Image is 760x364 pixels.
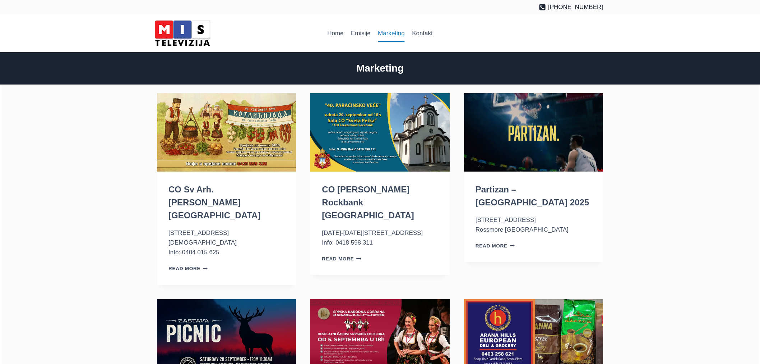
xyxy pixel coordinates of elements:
img: CO Sv Petka Rockbank VIC [310,93,449,172]
span: [PHONE_NUMBER] [548,2,603,12]
a: Read More [322,256,361,261]
a: Home [324,25,347,42]
nav: Primary [324,25,436,42]
a: CO Sv Arh. [PERSON_NAME] [GEOGRAPHIC_DATA] [168,185,260,220]
p: [STREET_ADDRESS][DEMOGRAPHIC_DATA] Info: 0404 015 625 [168,228,284,258]
h2: Marketing [157,61,603,76]
a: Marketing [374,25,408,42]
img: Partizan – Australia 2025 [464,93,603,172]
img: CO Sv Arh. Stefan Keysborough VIC [157,93,296,172]
a: [PHONE_NUMBER] [539,2,603,12]
img: MIS Television [152,18,213,49]
p: [STREET_ADDRESS] Rossmore [GEOGRAPHIC_DATA] [476,215,592,235]
a: Read More [168,266,208,271]
a: Kontakt [408,25,436,42]
p: [DATE]-[DATE][STREET_ADDRESS] Info: 0418 598 311 [322,228,438,247]
a: Emisije [347,25,374,42]
a: Read More [476,243,515,249]
a: CO [PERSON_NAME] Rockbank [GEOGRAPHIC_DATA] [322,185,414,220]
a: Partizan – [GEOGRAPHIC_DATA] 2025 [476,185,589,207]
